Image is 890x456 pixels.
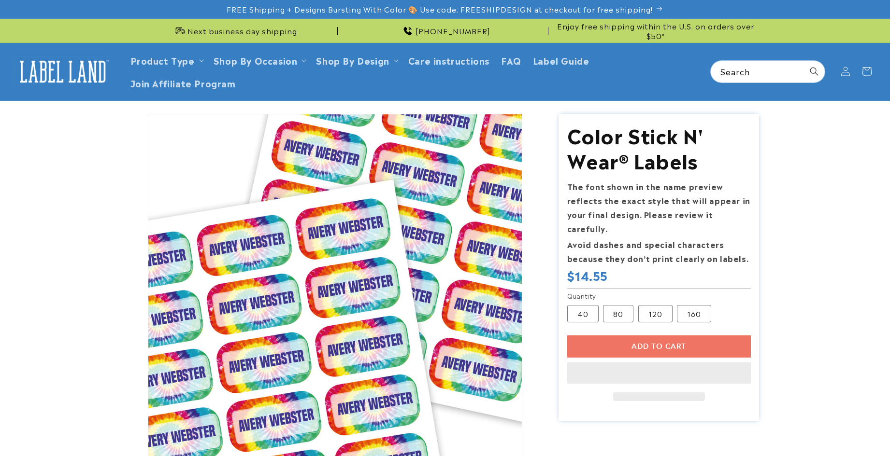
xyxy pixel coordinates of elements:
h1: Color Stick N' Wear® Labels [567,122,751,172]
strong: The font shown in the name preview reflects the exact style that will appear in your final design... [567,180,750,234]
label: 80 [603,305,633,322]
div: Announcement [552,19,759,42]
summary: Shop By Design [310,49,402,71]
img: Label Land [14,56,111,86]
span: Enjoy free shipping within the U.S. on orders over $50* [552,21,759,40]
span: $14.55 [567,268,608,283]
span: FREE Shipping + Designs Bursting With Color 🎨 Use code: FREESHIPDESIGN at checkout for free shipp... [227,4,653,14]
span: Join Affiliate Program [130,77,236,88]
a: FAQ [495,49,527,71]
legend: Quantity [567,291,597,301]
a: Care instructions [402,49,495,71]
summary: Product Type [125,49,208,71]
a: Shop By Design [316,54,389,67]
label: 40 [567,305,599,322]
a: Label Guide [527,49,595,71]
button: Search [804,61,825,82]
label: 120 [638,305,673,322]
span: [PHONE_NUMBER] [416,26,490,36]
span: Next business day shipping [187,26,297,36]
a: Product Type [130,54,195,67]
strong: Avoid dashes and special characters because they don’t print clearly on labels. [567,238,749,264]
a: Label Land [11,53,115,90]
span: Label Guide [533,55,589,66]
a: Join Affiliate Program [125,71,242,94]
span: Care instructions [408,55,489,66]
summary: Shop By Occasion [208,49,311,71]
div: Announcement [131,19,338,42]
div: Announcement [342,19,548,42]
label: 160 [677,305,711,322]
span: FAQ [501,55,521,66]
span: Shop By Occasion [214,55,298,66]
